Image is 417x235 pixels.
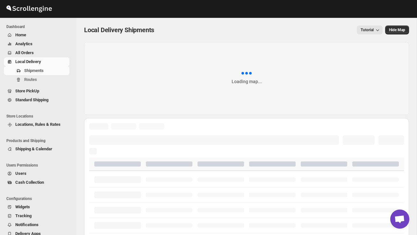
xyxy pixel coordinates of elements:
span: Dashboard [6,24,72,29]
button: Map action label [385,25,409,34]
button: Home [4,31,69,39]
span: Users Permissions [6,163,72,168]
span: Standard Shipping [15,97,48,102]
span: Hide Map [389,27,405,32]
span: Local Delivery [15,59,41,64]
button: Shipping & Calendar [4,145,69,153]
span: Cash Collection [15,180,44,185]
span: Locations, Rules & Rates [15,122,61,127]
span: Routes [24,77,37,82]
button: Analytics [4,39,69,48]
button: Widgets [4,203,69,211]
span: Configurations [6,196,72,201]
span: Shipments [24,68,44,73]
span: Tracking [15,213,32,218]
button: Locations, Rules & Rates [4,120,69,129]
span: Analytics [15,41,32,46]
span: Store PickUp [15,89,39,93]
button: Shipments [4,66,69,75]
span: Store Locations [6,114,72,119]
div: Open chat [390,210,409,229]
button: Tutorial [357,25,383,34]
button: Tracking [4,211,69,220]
button: Cash Collection [4,178,69,187]
button: Notifications [4,220,69,229]
span: Local Delivery Shipments [84,26,154,34]
button: All Orders [4,48,69,57]
span: Users [15,171,26,176]
span: Shipping & Calendar [15,146,52,151]
span: Tutorial [361,28,374,32]
button: Users [4,169,69,178]
span: Widgets [15,204,30,209]
span: All Orders [15,50,34,55]
div: Loading map... [232,78,262,85]
span: Notifications [15,222,39,227]
button: Routes [4,75,69,84]
span: Products and Shipping [6,138,72,143]
span: Home [15,32,26,37]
